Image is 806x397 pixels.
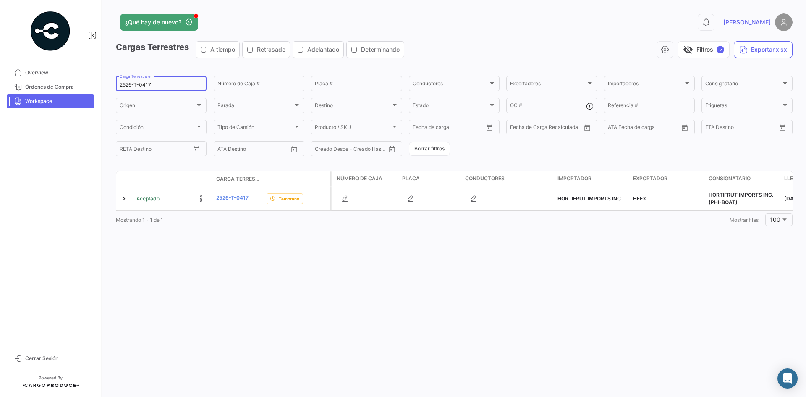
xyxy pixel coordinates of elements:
[510,82,586,88] span: Exportadores
[413,82,488,88] span: Conductores
[213,172,263,186] datatable-header-cell: Carga Terrestre #
[402,175,420,182] span: Placa
[775,13,793,31] img: placeholder-user.png
[709,175,751,182] span: Consignatario
[678,41,730,58] button: visibility_offFiltros✓
[7,94,94,108] a: Workspace
[25,97,91,105] span: Workspace
[216,175,260,183] span: Carga Terrestre #
[217,126,293,131] span: Tipo de Camión
[434,126,467,131] input: Hasta
[116,217,163,223] span: Mostrando 1 - 1 de 1
[120,195,128,203] a: Expand/Collapse Row
[554,171,630,187] datatable-header-cell: Importador
[263,176,330,182] datatable-header-cell: Delay Status
[347,42,404,58] button: Determinando
[633,195,646,202] span: HFEX
[120,14,198,31] button: ¿Qué hay de nuevo?
[279,195,299,202] span: Temprano
[120,147,135,153] input: Desde
[332,171,399,187] datatable-header-cell: Número de Caja
[770,216,780,223] span: 100
[608,82,683,88] span: Importadores
[217,104,293,110] span: Parada
[307,45,339,54] span: Adelantado
[639,126,673,131] input: ATA Hasta
[217,147,243,153] input: ATA Desde
[120,126,195,131] span: Condición
[413,104,488,110] span: Estado
[210,45,235,54] span: A tiempo
[633,175,667,182] span: Exportador
[116,41,407,58] h3: Cargas Terrestres
[734,41,793,58] button: Exportar.xlsx
[531,126,565,131] input: Hasta
[465,175,505,182] span: Conductores
[120,104,195,110] span: Origen
[386,143,398,155] button: Open calendar
[216,194,249,202] a: 2526-T-0417
[730,217,759,223] span: Mostrar filas
[196,42,239,58] button: A tiempo
[705,104,781,110] span: Etiquetas
[409,142,450,156] button: Borrar filtros
[510,126,525,131] input: Desde
[141,147,174,153] input: Hasta
[337,175,382,182] span: Número de Caja
[361,45,400,54] span: Determinando
[7,80,94,94] a: Órdenes de Compra
[776,121,789,134] button: Open calendar
[293,42,343,58] button: Adelantado
[709,192,773,205] span: HORTIFRUT IMPORTS INC. (PHI-BOAT)
[557,175,591,182] span: Importador
[136,195,160,202] span: Aceptado
[581,121,594,134] button: Open calendar
[29,10,71,52] img: powered-by.png
[462,171,554,187] datatable-header-cell: Conductores
[315,104,390,110] span: Destino
[25,69,91,76] span: Overview
[705,126,720,131] input: Desde
[630,171,705,187] datatable-header-cell: Exportador
[315,147,346,153] input: Creado Desde
[723,18,771,26] span: [PERSON_NAME]
[315,126,390,131] span: Producto / SKU
[190,143,203,155] button: Open calendar
[352,147,385,153] input: Creado Hasta
[7,66,94,80] a: Overview
[413,126,428,131] input: Desde
[125,18,181,26] span: ¿Qué hay de nuevo?
[726,126,760,131] input: Hasta
[483,121,496,134] button: Open calendar
[683,45,693,55] span: visibility_off
[243,42,290,58] button: Retrasado
[705,82,781,88] span: Consignatario
[678,121,691,134] button: Open calendar
[25,83,91,91] span: Órdenes de Compra
[717,46,724,53] span: ✓
[257,45,285,54] span: Retrasado
[25,355,91,362] span: Cerrar Sesión
[557,195,622,202] span: HORTIFRUT IMPORTS INC.
[249,147,283,153] input: ATA Hasta
[399,171,462,187] datatable-header-cell: Placa
[705,171,781,187] datatable-header-cell: Consignatario
[608,126,633,131] input: ATA Desde
[288,143,301,155] button: Open calendar
[777,368,798,389] div: Abrir Intercom Messenger
[133,176,213,182] datatable-header-cell: Estado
